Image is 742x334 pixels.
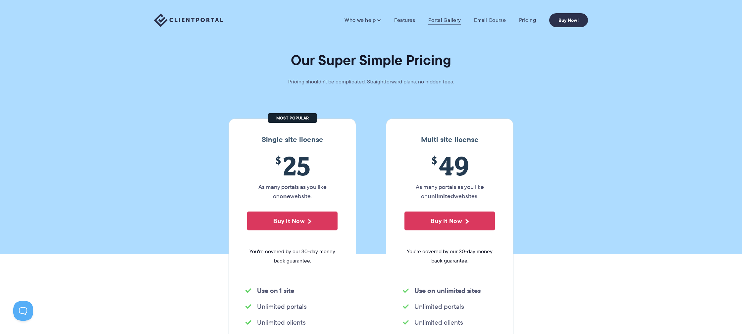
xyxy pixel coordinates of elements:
p: As many portals as you like on website. [247,182,338,201]
span: 25 [247,151,338,181]
p: Pricing shouldn't be complicated. Straightforward plans, no hidden fees. [272,77,470,86]
a: Portal Gallery [428,17,461,24]
strong: unlimited [428,192,454,201]
h3: Single site license [236,135,349,144]
li: Unlimited portals [245,302,339,311]
button: Buy It Now [404,212,495,230]
a: Email Course [474,17,506,24]
li: Unlimited portals [403,302,497,311]
strong: one [280,192,290,201]
a: Pricing [519,17,536,24]
a: Features [394,17,415,24]
strong: Use on unlimited sites [414,286,481,296]
li: Unlimited clients [245,318,339,327]
span: You're covered by our 30-day money back guarantee. [404,247,495,265]
li: Unlimited clients [403,318,497,327]
h3: Multi site license [393,135,506,144]
span: You're covered by our 30-day money back guarantee. [247,247,338,265]
a: Buy Now! [549,13,588,27]
button: Buy It Now [247,212,338,230]
p: As many portals as you like on websites. [404,182,495,201]
span: 49 [404,151,495,181]
a: Who we help [344,17,381,24]
iframe: Toggle Customer Support [13,301,33,321]
strong: Use on 1 site [257,286,294,296]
